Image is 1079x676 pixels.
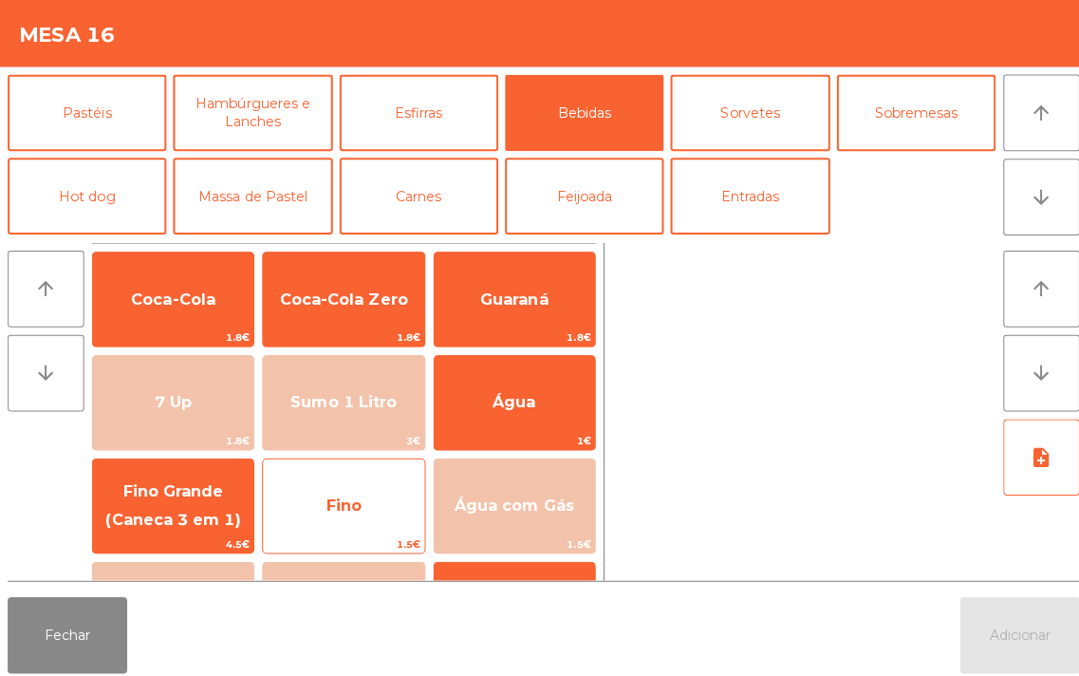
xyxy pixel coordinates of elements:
span: Coca-Cola Zero [277,288,404,306]
button: Hambúrgueres e Lanches [172,74,329,150]
span: Guaraná [476,288,544,306]
button: Pastéis [8,74,165,150]
button: arrow_upward [995,74,1071,150]
i: note_add [1022,442,1045,465]
button: arrow_upward [8,249,84,325]
span: Coca-Cola [130,288,214,306]
button: Massa de Pastel [172,157,329,233]
button: Esfirras [337,74,494,150]
button: Sobremesas [830,74,988,150]
i: arrow_upward [34,275,57,298]
button: Hot dog [8,157,165,233]
span: Fino [324,493,359,511]
span: 3€ [261,428,420,446]
button: arrow_downward [995,158,1071,234]
button: arrow_downward [995,332,1071,408]
button: arrow_upward [995,249,1071,325]
button: Feijoada [501,157,659,233]
button: arrow_downward [8,332,84,408]
span: Sumo 1 Litro [288,390,394,408]
button: Entradas [665,157,823,233]
span: 1.5€ [261,531,420,549]
span: 1.8€ [431,326,590,344]
span: Fino Grande (Caneca 3 em 1) [105,479,239,525]
button: Fechar [8,592,126,668]
button: note_add [995,416,1071,492]
span: 1.5€ [431,531,590,549]
i: arrow_upward [1022,275,1045,298]
span: 1.8€ [92,326,251,344]
i: arrow_downward [1022,184,1045,207]
span: Água com Gás [451,493,569,511]
span: 7 Up [154,390,191,408]
i: arrow_upward [1022,101,1045,123]
span: 1.8€ [92,428,251,446]
h4: Mesa 16 [19,21,114,49]
span: Água [489,390,531,408]
i: arrow_downward [1022,359,1045,382]
i: arrow_downward [34,359,57,382]
span: 4.5€ [92,531,251,549]
button: Bebidas [501,74,659,150]
span: 1€ [431,428,590,446]
span: 1.8€ [261,326,420,344]
button: Sorvetes [665,74,823,150]
button: Carnes [337,157,494,233]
